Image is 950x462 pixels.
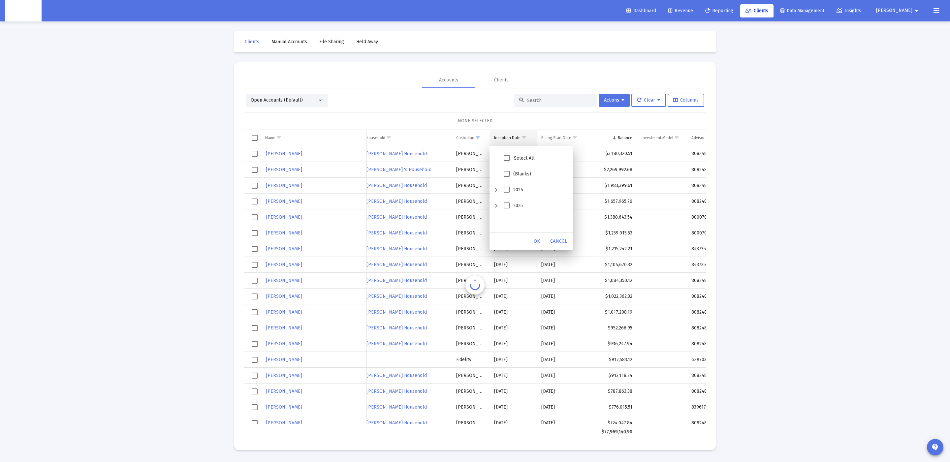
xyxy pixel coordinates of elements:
a: [PERSON_NAME] [265,418,303,428]
button: Columns [668,94,704,107]
a: [PERSON_NAME] Household [366,323,427,333]
div: Select all [252,135,258,141]
span: [PERSON_NAME] Household [366,373,427,378]
div: Select row [252,357,258,363]
div: Clients [494,77,509,83]
span: [PERSON_NAME] Household [366,309,427,315]
td: [DATE] [537,352,589,368]
div: Inception Date [494,135,521,140]
td: [DATE] [490,336,537,352]
td: 8082488, 8145786 [687,304,782,320]
td: $1,380,643.54 [589,209,637,225]
div: Select row [252,388,258,394]
span: [PERSON_NAME] [266,357,302,362]
a: Clients [239,35,265,48]
td: $1,017,208.19 [589,304,637,320]
span: File Sharing [319,39,344,45]
a: [PERSON_NAME] Household [366,212,427,222]
span: Clear [637,97,660,103]
span: [PERSON_NAME] [266,246,302,252]
a: Manual Accounts [266,35,312,48]
span: [PERSON_NAME] Household [366,151,427,157]
span: [PERSON_NAME] Household [366,183,427,188]
td: [PERSON_NAME] [452,368,489,384]
div: Cancel [548,235,570,247]
a: [PERSON_NAME] [265,292,303,301]
span: [PERSON_NAME] [266,404,302,410]
div: Select row [252,214,258,220]
td: [DATE] [490,352,537,368]
td: $787,863.38 [589,384,637,399]
td: 8000700, 8190450 [687,225,782,241]
span: Cancel [550,238,567,244]
td: [DATE] [537,336,589,352]
span: [PERSON_NAME] Household [366,262,427,267]
td: 8396170 [687,399,782,415]
td: [DATE] [490,273,537,289]
span: Revenue [668,8,693,14]
span: [PERSON_NAME] [266,167,302,172]
span: [PERSON_NAME] Household [366,214,427,220]
td: [PERSON_NAME] [452,320,489,336]
a: [PERSON_NAME] 's Household [366,165,432,174]
a: [PERSON_NAME] Household [366,260,427,269]
div: Select row [252,230,258,236]
a: File Sharing [314,35,349,48]
td: 8082488, 8145786 [687,368,782,384]
a: [PERSON_NAME] Household [366,292,427,301]
td: [PERSON_NAME] [452,289,489,304]
td: Column Advisor Code [687,130,782,146]
td: [DATE] [490,304,537,320]
td: [DATE] [537,257,589,273]
td: [PERSON_NAME] [452,399,489,415]
button: Clear [631,94,666,107]
td: [PERSON_NAME] [452,257,489,273]
div: Select row [252,404,258,410]
span: [PERSON_NAME] [266,214,302,220]
button: [PERSON_NAME] [868,4,928,17]
td: [PERSON_NAME] [452,146,489,162]
div: Advisor Code [691,135,715,140]
td: [DATE] [490,368,537,384]
span: [PERSON_NAME] [266,388,302,394]
li: (Blanks) [492,166,570,182]
a: [PERSON_NAME] Household [366,307,427,317]
td: $1,022,362.32 [589,289,637,304]
li: 2025 [492,198,570,214]
a: [PERSON_NAME] Household [366,402,427,412]
a: [PERSON_NAME] [265,197,303,206]
td: [DATE] [490,415,537,431]
span: Insights [837,8,861,14]
td: 8437357 [687,241,782,257]
div: $77,969,140.90 [593,429,632,435]
span: Data Management [780,8,824,14]
span: Select All [504,155,535,161]
span: [PERSON_NAME] [266,309,302,315]
span: [PERSON_NAME] Household [366,325,427,331]
div: Select row [252,293,258,299]
span: Clients [745,8,768,14]
a: [PERSON_NAME] Household [366,228,427,238]
td: [PERSON_NAME] [452,384,489,399]
td: [DATE] [490,289,537,304]
div: Select row [252,278,258,284]
mat-icon: arrow_drop_down [912,4,920,17]
td: $724,047.84 [589,415,637,431]
div: Select row [252,420,258,426]
span: [PERSON_NAME] [266,151,302,157]
div: Select row [252,325,258,331]
span: [PERSON_NAME] [266,278,302,283]
img: Dashboard [10,4,37,17]
span: [PERSON_NAME] [266,341,302,347]
div: Billing Start Date [541,135,571,140]
span: Held Away [356,39,378,45]
a: [PERSON_NAME] [265,386,303,396]
a: [PERSON_NAME] Household [366,386,427,396]
td: [DATE] [537,384,589,399]
td: [PERSON_NAME] [452,336,489,352]
span: [PERSON_NAME] [266,262,302,267]
a: [PERSON_NAME] [265,212,303,222]
td: [PERSON_NAME] [452,194,489,209]
span: Manual Accounts [271,39,307,45]
div: Select row [252,167,258,173]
